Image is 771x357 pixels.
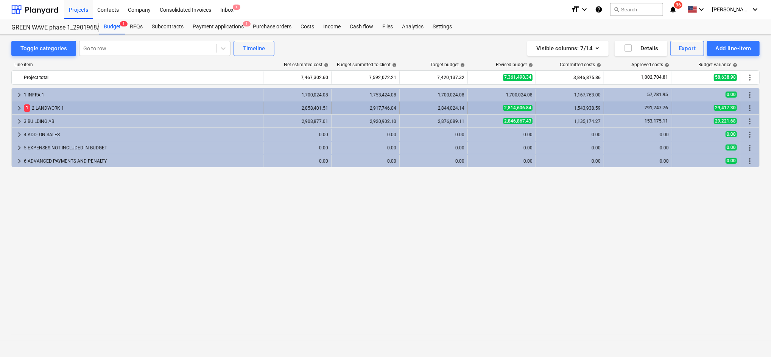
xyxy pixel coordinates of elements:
[428,19,456,34] a: Settings
[403,145,464,151] div: 0.00
[726,144,737,151] span: 0.00
[266,106,328,111] div: 2,858,401.51
[243,21,251,26] span: 1
[24,129,260,141] div: 4 ADD- ON SALES
[745,143,754,152] span: More actions
[266,158,328,164] div: 0.00
[733,321,771,357] iframe: Chat Widget
[715,43,751,53] div: Add line-item
[496,62,533,67] div: Revised budget
[624,43,658,53] div: Details
[403,106,464,111] div: 2,844,024.14
[337,62,397,67] div: Budget submitted to client
[11,41,76,56] button: Toggle categories
[697,5,706,14] i: keyboard_arrow_down
[614,6,620,12] span: search
[11,62,264,67] div: Line-item
[595,63,601,67] span: help
[248,19,296,34] a: Purchase orders
[296,19,319,34] a: Costs
[714,74,737,81] span: 58,638.98
[233,5,240,10] span: 1
[403,158,464,164] div: 0.00
[345,19,378,34] div: Cash flow
[335,119,396,124] div: 2,920,902.10
[607,158,669,164] div: 0.00
[335,145,396,151] div: 0.00
[430,62,465,67] div: Target budget
[403,132,464,137] div: 0.00
[644,118,669,124] span: 153,175.11
[120,21,128,26] span: 1
[595,5,603,14] i: Knowledge base
[471,92,533,98] div: 1,700,024.08
[751,5,760,14] i: keyboard_arrow_down
[378,19,397,34] div: Files
[15,143,24,152] span: keyboard_arrow_right
[15,90,24,99] span: keyboard_arrow_right
[726,158,737,164] span: 0.00
[607,132,669,137] div: 0.00
[15,117,24,126] span: keyboard_arrow_right
[640,74,669,81] span: 1,002,704.81
[471,145,533,151] div: 0.00
[714,105,737,111] span: 29,417.30
[539,119,601,124] div: 1,135,174.27
[726,92,737,98] span: 0.00
[99,19,125,34] a: Budget1
[15,130,24,139] span: keyboard_arrow_right
[539,71,601,84] div: 3,846,875.86
[663,63,669,67] span: help
[527,63,533,67] span: help
[188,19,248,34] a: Payment applications1
[335,158,396,164] div: 0.00
[397,19,428,34] a: Analytics
[125,19,147,34] a: RFQs
[322,63,329,67] span: help
[15,104,24,113] span: keyboard_arrow_right
[539,158,601,164] div: 0.00
[560,62,601,67] div: Committed costs
[24,104,30,112] span: 1
[745,117,754,126] span: More actions
[24,102,260,114] div: 2 LANDWORK 1
[745,104,754,113] span: More actions
[714,118,737,124] span: 29,221.68
[234,41,274,56] button: Timeline
[471,158,533,164] div: 0.00
[266,119,328,124] div: 2,908,877.01
[319,19,345,34] a: Income
[646,92,669,97] span: 57,781.95
[503,74,533,81] span: 7,361,498.34
[266,92,328,98] div: 1,700,024.08
[571,5,580,14] i: format_size
[20,43,67,53] div: Toggle categories
[24,142,260,154] div: 5 EXPENSES NOT INCLUDED IN BUDGET
[539,132,601,137] div: 0.00
[335,92,396,98] div: 1,753,424.08
[11,24,90,32] div: GREEN WAVE phase 1_2901968/2901969/2901972
[403,71,464,84] div: 7,420,137.32
[745,73,754,82] span: More actions
[503,118,533,124] span: 2,846,867.43
[745,157,754,166] span: More actions
[188,19,248,34] div: Payment applications
[335,71,396,84] div: 7,592,072.21
[674,1,682,9] span: 36
[147,19,188,34] a: Subcontracts
[24,115,260,127] div: 3 BUILDING AB
[698,62,737,67] div: Budget variance
[99,19,125,34] div: Budget
[644,105,669,110] span: 791,747.76
[335,132,396,137] div: 0.00
[243,43,265,53] div: Timeline
[266,71,328,84] div: 7,467,302.60
[527,41,609,56] button: Visible columns:7/14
